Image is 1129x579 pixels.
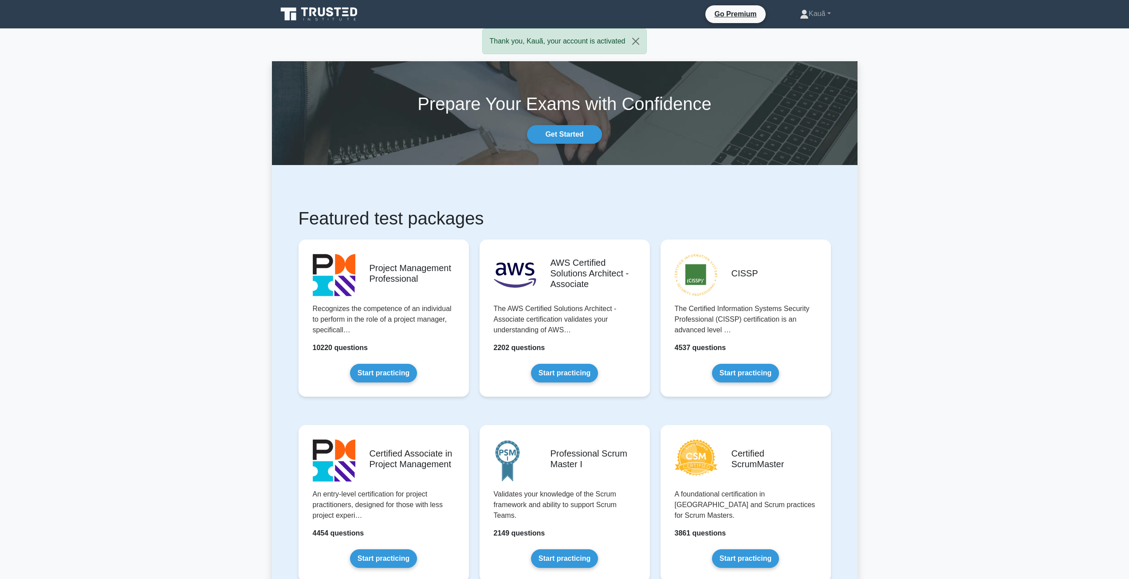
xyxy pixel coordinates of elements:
a: Get Started [527,125,602,144]
a: Start practicing [531,549,598,568]
a: Kauã [779,5,852,23]
a: Go Premium [709,8,762,20]
a: Start practicing [712,364,779,382]
h1: Prepare Your Exams with Confidence [272,93,858,114]
a: Start practicing [350,549,417,568]
div: Thank you, Kauã, your account is activated [482,28,647,54]
h1: Featured test packages [299,208,831,229]
a: Start practicing [531,364,598,382]
a: Start practicing [350,364,417,382]
button: Close [625,29,646,54]
a: Start practicing [712,549,779,568]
